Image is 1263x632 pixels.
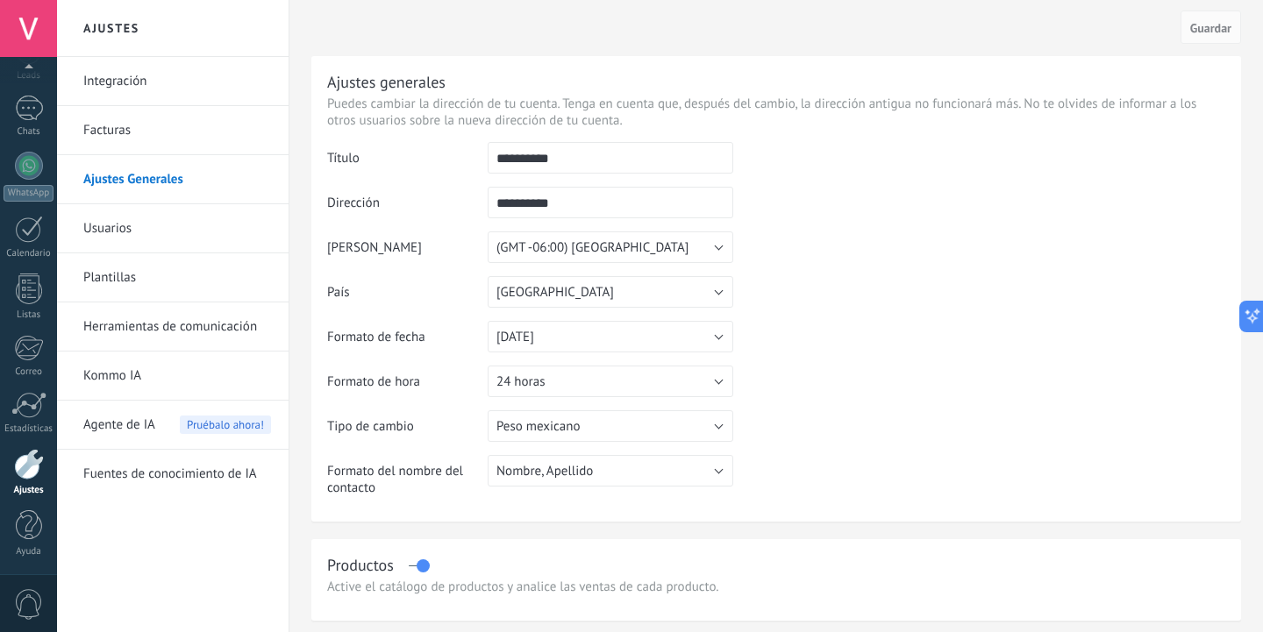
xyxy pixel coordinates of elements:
[327,455,488,509] td: Formato del nombre del contacto
[4,126,54,138] div: Chats
[4,309,54,321] div: Listas
[4,248,54,259] div: Calendario
[327,276,488,321] td: País
[83,57,271,106] a: Integración
[57,155,289,204] li: Ajustes Generales
[327,96,1225,129] p: Puedes cambiar la dirección de tu cuenta. Tenga en cuenta que, después del cambio, la dirección a...
[83,253,271,302] a: Plantillas
[57,352,289,401] li: Kommo IA
[496,463,593,479] span: Nombre, Apellido
[327,72,446,92] div: Ajustes generales
[57,57,289,106] li: Integración
[4,546,54,557] div: Ayuda
[83,450,271,499] a: Fuentes de conocimiento de IA
[496,284,614,301] span: [GEOGRAPHIC_DATA]
[83,106,271,155] a: Facturas
[496,373,545,390] span: 24 horas
[327,187,488,231] td: Dirección
[57,106,289,155] li: Facturas
[1190,22,1231,34] span: Guardar
[488,321,733,352] button: [DATE]
[57,401,289,450] li: Agente de IA
[327,579,1225,595] div: Active el catálogo de productos y analice las ventas de cada producto.
[488,455,733,486] button: Nombre, Apellido
[4,366,54,378] div: Correo
[327,321,488,366] td: Formato de fecha
[496,418,580,435] span: Peso mexicano
[327,555,394,575] div: Productos
[57,450,289,498] li: Fuentes de conocimiento de IA
[488,366,733,397] button: 24 horas
[327,366,488,410] td: Formato de hora
[57,253,289,302] li: Plantillas
[83,155,271,204] a: Ajustes Generales
[4,185,54,202] div: WhatsApp
[57,302,289,352] li: Herramientas de comunicación
[488,276,733,308] button: [GEOGRAPHIC_DATA]
[327,231,488,276] td: [PERSON_NAME]
[83,401,271,450] a: Agente de IAPruébalo ahora!
[57,204,289,253] li: Usuarios
[327,410,488,455] td: Tipo de cambio
[4,485,54,496] div: Ajustes
[83,204,271,253] a: Usuarios
[496,329,534,345] span: [DATE]
[83,352,271,401] a: Kommo IA
[488,231,733,263] button: (GMT -06:00) [GEOGRAPHIC_DATA]
[1181,11,1241,44] button: Guardar
[180,415,271,434] span: Pruébalo ahora!
[83,401,155,450] span: Agente de IA
[4,423,54,435] div: Estadísticas
[83,302,271,352] a: Herramientas de comunicación
[488,410,733,442] button: Peso mexicano
[496,239,689,256] span: (GMT -06:00) [GEOGRAPHIC_DATA]
[327,142,488,187] td: Título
